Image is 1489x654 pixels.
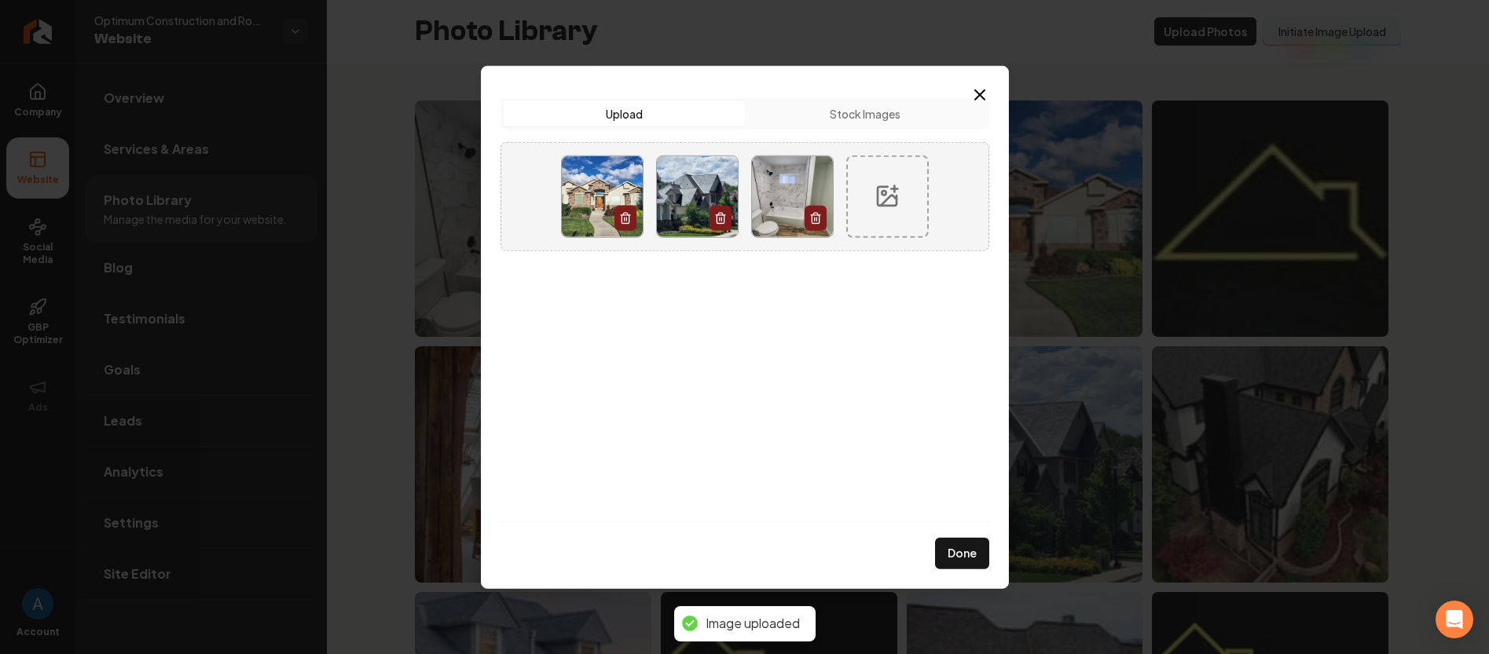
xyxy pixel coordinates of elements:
[562,155,643,236] img: image
[752,155,833,236] img: image
[706,616,800,632] div: Image uploaded
[745,100,986,126] button: Stock Images
[935,538,989,569] button: Done
[504,100,745,126] button: Upload
[657,155,738,236] img: image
